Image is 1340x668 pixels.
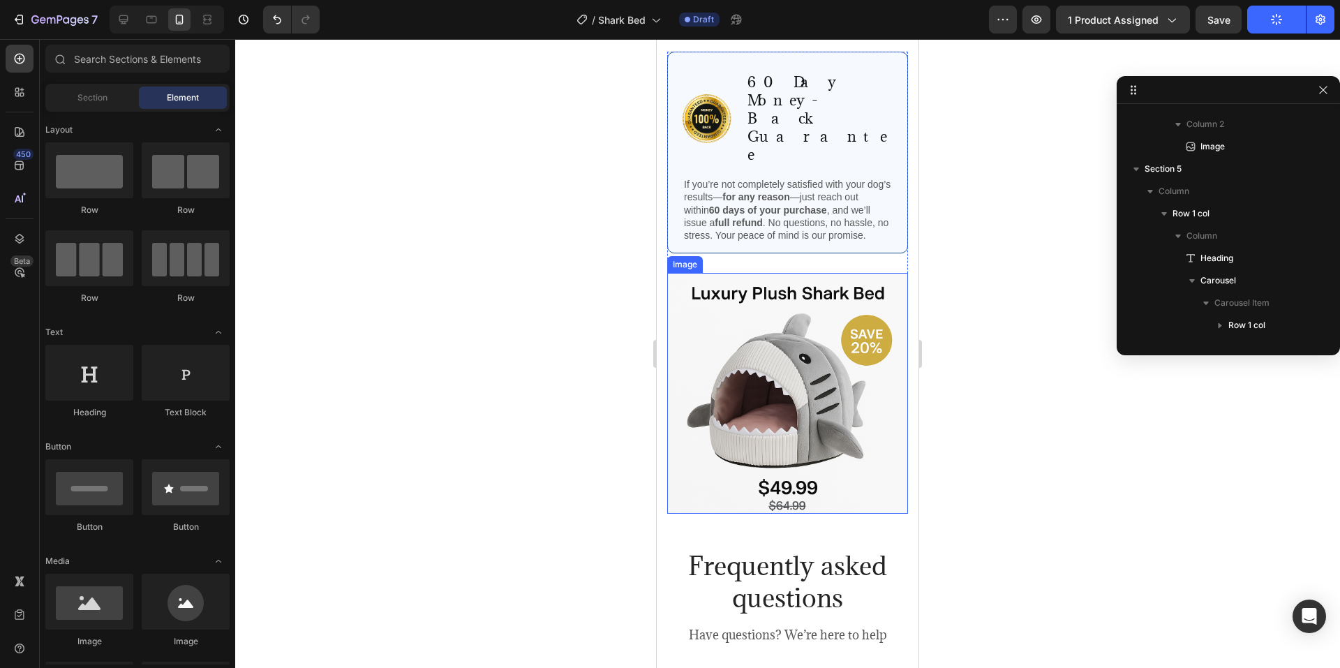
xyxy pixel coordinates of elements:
[1293,600,1326,633] div: Open Intercom Messenger
[1056,6,1190,34] button: 1 product assigned
[1200,274,1236,288] span: Carousel
[1186,229,1217,243] span: Column
[142,204,230,216] div: Row
[142,635,230,648] div: Image
[592,13,595,27] span: /
[1068,13,1159,27] span: 1 product assigned
[1200,251,1233,265] span: Heading
[77,91,107,104] span: Section
[1228,318,1265,332] span: Row 1 col
[45,555,70,567] span: Media
[1159,184,1189,198] span: Column
[45,635,133,648] div: Image
[693,13,714,26] span: Draft
[142,406,230,419] div: Text Block
[207,550,230,572] span: Toggle open
[598,13,646,27] span: Shark Bed
[167,91,199,104] span: Element
[1207,14,1230,26] span: Save
[1172,207,1209,221] span: Row 1 col
[45,521,133,533] div: Button
[45,326,63,339] span: Text
[142,292,230,304] div: Row
[13,149,33,160] div: 450
[657,39,918,668] iframe: Design area
[45,406,133,419] div: Heading
[1196,6,1242,34] button: Save
[45,124,73,136] span: Layout
[45,45,230,73] input: Search Sections & Elements
[1186,117,1224,131] span: Column 2
[45,440,71,453] span: Button
[1145,162,1182,176] span: Section 5
[91,11,98,28] p: 7
[10,255,33,267] div: Beta
[263,6,320,34] div: Undo/Redo
[207,436,230,458] span: Toggle open
[142,521,230,533] div: Button
[1200,140,1225,154] span: Image
[45,204,133,216] div: Row
[207,119,230,141] span: Toggle open
[45,292,133,304] div: Row
[1214,296,1270,310] span: Carousel Item
[6,6,104,34] button: 7
[207,321,230,343] span: Toggle open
